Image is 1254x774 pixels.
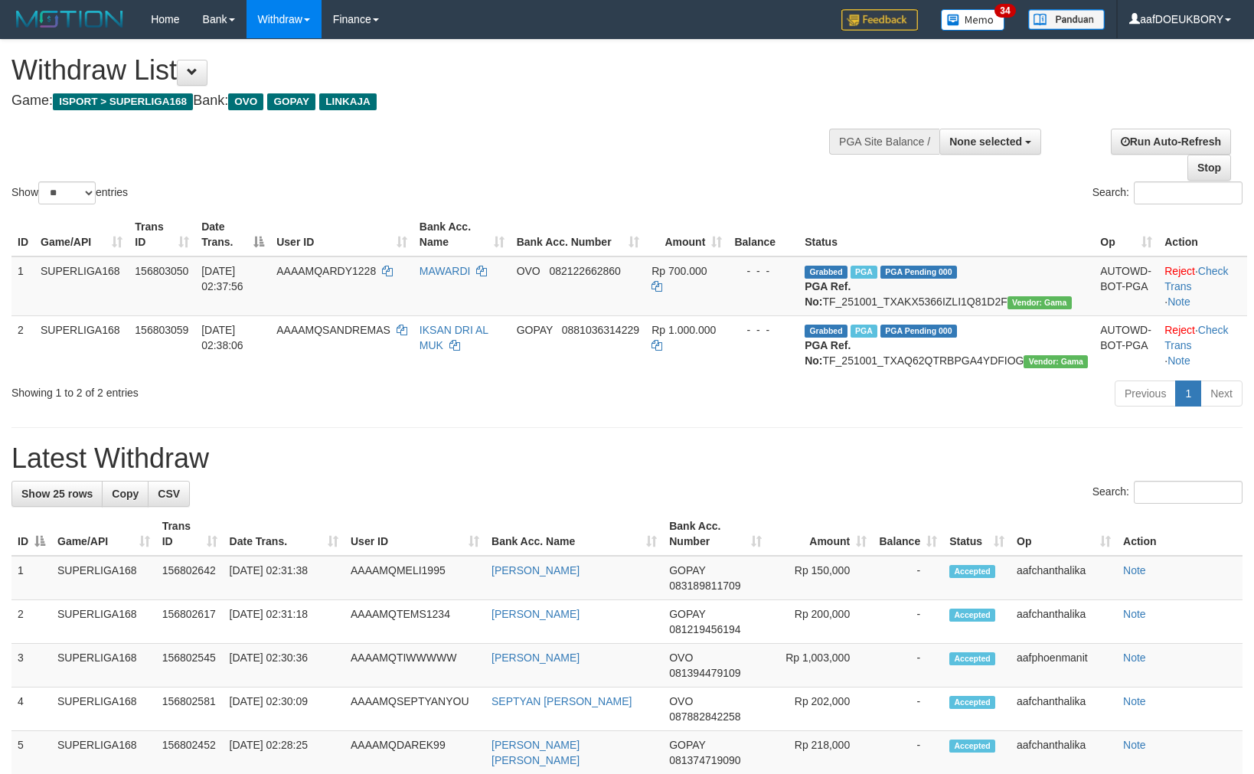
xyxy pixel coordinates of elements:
[768,687,873,731] td: Rp 202,000
[873,512,943,556] th: Balance: activate to sort column ascending
[224,512,345,556] th: Date Trans.: activate to sort column ascending
[11,512,51,556] th: ID: activate to sort column descending
[11,213,34,256] th: ID
[1117,512,1243,556] th: Action
[663,512,768,556] th: Bank Acc. Number: activate to sort column ascending
[319,93,377,110] span: LINKAJA
[873,644,943,687] td: -
[420,324,488,351] a: IKSAN DRI AL MUK
[1123,739,1146,751] a: Note
[651,324,716,336] span: Rp 1.000.000
[276,265,376,277] span: AAAAMQARDY1228
[224,600,345,644] td: [DATE] 02:31:18
[1011,512,1117,556] th: Op: activate to sort column ascending
[276,324,390,336] span: AAAAMQSANDREMAS
[11,443,1243,474] h1: Latest Withdraw
[768,600,873,644] td: Rp 200,000
[420,265,471,277] a: MAWARDI
[51,512,156,556] th: Game/API: activate to sort column ascending
[491,652,580,664] a: [PERSON_NAME]
[511,213,646,256] th: Bank Acc. Number: activate to sort column ascending
[11,55,821,86] h1: Withdraw List
[517,265,540,277] span: OVO
[798,315,1094,374] td: TF_251001_TXAQ62QTRBPGA4YDFIOG
[1123,652,1146,664] a: Note
[1092,181,1243,204] label: Search:
[201,265,243,292] span: [DATE] 02:37:56
[1011,687,1117,731] td: aafchanthalika
[51,600,156,644] td: SUPERLIGA168
[562,324,639,336] span: Copy 0881036314229 to clipboard
[485,512,663,556] th: Bank Acc. Name: activate to sort column ascending
[11,379,511,400] div: Showing 1 to 2 of 2 entries
[1167,296,1190,308] a: Note
[345,556,485,600] td: AAAAMQMELI1995
[1094,315,1158,374] td: AUTOWD-BOT-PGA
[873,556,943,600] td: -
[1164,265,1195,277] a: Reject
[51,556,156,600] td: SUPERLIGA168
[873,687,943,731] td: -
[669,739,705,751] span: GOPAY
[11,600,51,644] td: 2
[53,93,193,110] span: ISPORT > SUPERLIGA168
[949,609,995,622] span: Accepted
[851,266,877,279] span: Marked by aafphoenmanit
[1164,324,1228,351] a: Check Trans
[1011,556,1117,600] td: aafchanthalika
[156,556,224,600] td: 156802642
[994,4,1015,18] span: 34
[829,129,939,155] div: PGA Site Balance /
[734,263,792,279] div: - - -
[1123,695,1146,707] a: Note
[270,213,413,256] th: User ID: activate to sort column ascending
[949,696,995,709] span: Accepted
[112,488,139,500] span: Copy
[841,9,918,31] img: Feedback.jpg
[1007,296,1072,309] span: Vendor URL: https://trx31.1velocity.biz
[1123,564,1146,576] a: Note
[880,266,957,279] span: PGA Pending
[669,667,740,679] span: Copy 081394479109 to clipboard
[1011,600,1117,644] td: aafchanthalika
[156,512,224,556] th: Trans ID: activate to sort column ascending
[1092,481,1243,504] label: Search:
[156,687,224,731] td: 156802581
[135,265,188,277] span: 156803050
[1028,9,1105,30] img: panduan.png
[491,739,580,766] a: [PERSON_NAME] [PERSON_NAME]
[11,181,128,204] label: Show entries
[11,556,51,600] td: 1
[156,600,224,644] td: 156802617
[224,644,345,687] td: [DATE] 02:30:36
[941,9,1005,31] img: Button%20Memo.svg
[1123,608,1146,620] a: Note
[943,512,1011,556] th: Status: activate to sort column ascending
[224,687,345,731] td: [DATE] 02:30:09
[873,600,943,644] td: -
[34,213,129,256] th: Game/API: activate to sort column ascending
[1115,380,1176,407] a: Previous
[669,695,693,707] span: OVO
[669,580,740,592] span: Copy 083189811709 to clipboard
[267,93,315,110] span: GOPAY
[1024,355,1088,368] span: Vendor URL: https://trx31.1velocity.biz
[669,623,740,635] span: Copy 081219456194 to clipboard
[135,324,188,336] span: 156803059
[1094,213,1158,256] th: Op: activate to sort column ascending
[224,556,345,600] td: [DATE] 02:31:38
[728,213,798,256] th: Balance
[129,213,195,256] th: Trans ID: activate to sort column ascending
[491,564,580,576] a: [PERSON_NAME]
[51,687,156,731] td: SUPERLIGA168
[345,687,485,731] td: AAAAMQSEPTYANYOU
[734,322,792,338] div: - - -
[34,256,129,316] td: SUPERLIGA168
[549,265,620,277] span: Copy 082122662860 to clipboard
[156,644,224,687] td: 156802545
[949,565,995,578] span: Accepted
[669,754,740,766] span: Copy 081374719090 to clipboard
[21,488,93,500] span: Show 25 rows
[517,324,553,336] span: GOPAY
[645,213,728,256] th: Amount: activate to sort column ascending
